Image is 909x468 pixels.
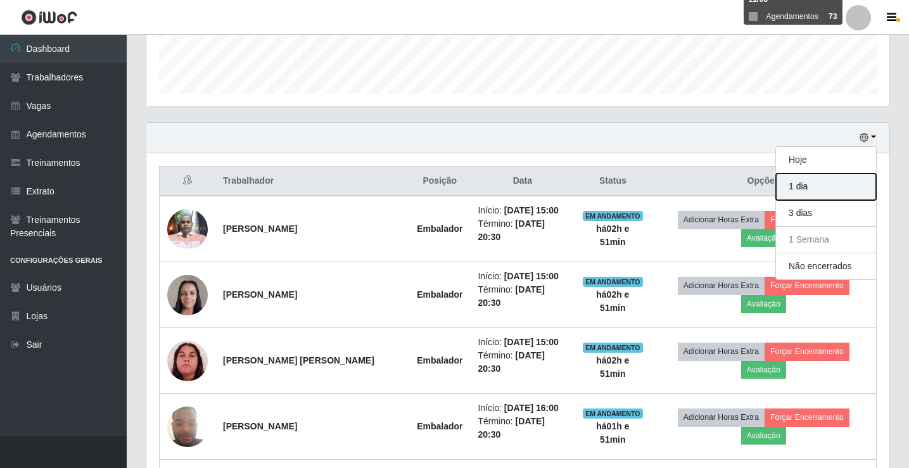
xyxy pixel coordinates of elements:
[765,408,849,426] button: Forçar Encerramento
[765,211,849,229] button: Forçar Encerramento
[167,268,208,322] img: 1738436502768.jpeg
[167,202,208,256] img: 1683555904965.jpeg
[478,283,567,310] li: Término:
[678,343,765,360] button: Adicionar Horas Extra
[504,403,559,413] time: [DATE] 16:00
[478,217,567,244] li: Término:
[504,271,559,281] time: [DATE] 15:00
[583,211,643,221] span: EM ANDAMENTO
[583,408,643,419] span: EM ANDAMENTO
[583,277,643,287] span: EM ANDAMENTO
[478,270,567,283] li: Início:
[741,295,786,313] button: Avaliação
[223,421,297,431] strong: [PERSON_NAME]
[470,167,575,196] th: Data
[167,341,208,381] img: 1750360677294.jpeg
[223,289,297,300] strong: [PERSON_NAME]
[741,361,786,379] button: Avaliação
[417,421,462,431] strong: Embalador
[409,167,470,196] th: Posição
[596,224,629,247] strong: há 02 h e 51 min
[596,355,629,379] strong: há 02 h e 51 min
[223,355,374,365] strong: [PERSON_NAME] [PERSON_NAME]
[776,147,876,174] button: Hoje
[765,343,849,360] button: Forçar Encerramento
[478,204,567,217] li: Início:
[167,400,208,453] img: 1694719722854.jpeg
[478,402,567,415] li: Início:
[678,408,765,426] button: Adicionar Horas Extra
[741,427,786,445] button: Avaliação
[776,227,876,253] button: 1 Semana
[776,174,876,200] button: 1 dia
[478,349,567,376] li: Término:
[583,343,643,353] span: EM ANDAMENTO
[651,167,877,196] th: Opções
[417,289,462,300] strong: Embalador
[478,336,567,349] li: Início:
[215,167,409,196] th: Trabalhador
[21,9,77,25] img: CoreUI Logo
[478,415,567,441] li: Término:
[776,200,876,227] button: 3 dias
[504,337,559,347] time: [DATE] 15:00
[678,277,765,294] button: Adicionar Horas Extra
[504,205,559,215] time: [DATE] 15:00
[596,289,629,313] strong: há 02 h e 51 min
[575,167,651,196] th: Status
[596,421,629,445] strong: há 01 h e 51 min
[765,277,849,294] button: Forçar Encerramento
[417,224,462,234] strong: Embalador
[776,253,876,279] button: Não encerrados
[417,355,462,365] strong: Embalador
[678,211,765,229] button: Adicionar Horas Extra
[741,229,786,247] button: Avaliação
[223,224,297,234] strong: [PERSON_NAME]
